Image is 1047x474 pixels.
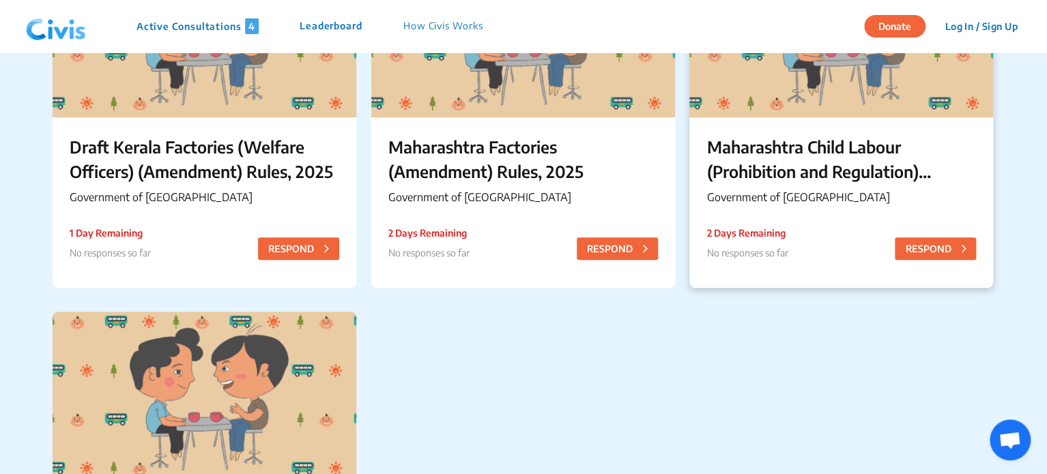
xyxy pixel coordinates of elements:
[20,6,91,47] img: navlogo.png
[577,237,658,260] button: RESPOND
[70,134,339,183] p: Draft Kerala Factories (Welfare Officers) (Amendment) Rules, 2025
[895,237,976,260] button: RESPOND
[388,189,658,205] p: Government of [GEOGRAPHIC_DATA]
[990,419,1031,460] a: Open chat
[864,15,926,38] button: Donate
[403,18,483,34] p: How Civis Works
[70,189,339,205] p: Government of [GEOGRAPHIC_DATA]
[388,226,470,240] p: 2 Days Remaining
[706,189,976,205] p: Government of [GEOGRAPHIC_DATA]
[706,247,788,258] span: No responses so far
[300,18,362,34] p: Leaderboard
[70,226,151,240] p: 1 Day Remaining
[70,247,151,258] span: No responses so far
[706,134,976,183] p: Maharashtra Child Labour (Prohibition and Regulation) (Amendment) Rules, 2025
[936,16,1027,37] button: Log In / Sign Up
[864,18,936,32] a: Donate
[245,18,259,34] span: 4
[706,226,788,240] p: 2 Days Remaining
[388,247,470,258] span: No responses so far
[258,237,339,260] button: RESPOND
[137,18,259,34] p: Active Consultations
[388,134,658,183] p: Maharashtra Factories (Amendment) Rules, 2025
